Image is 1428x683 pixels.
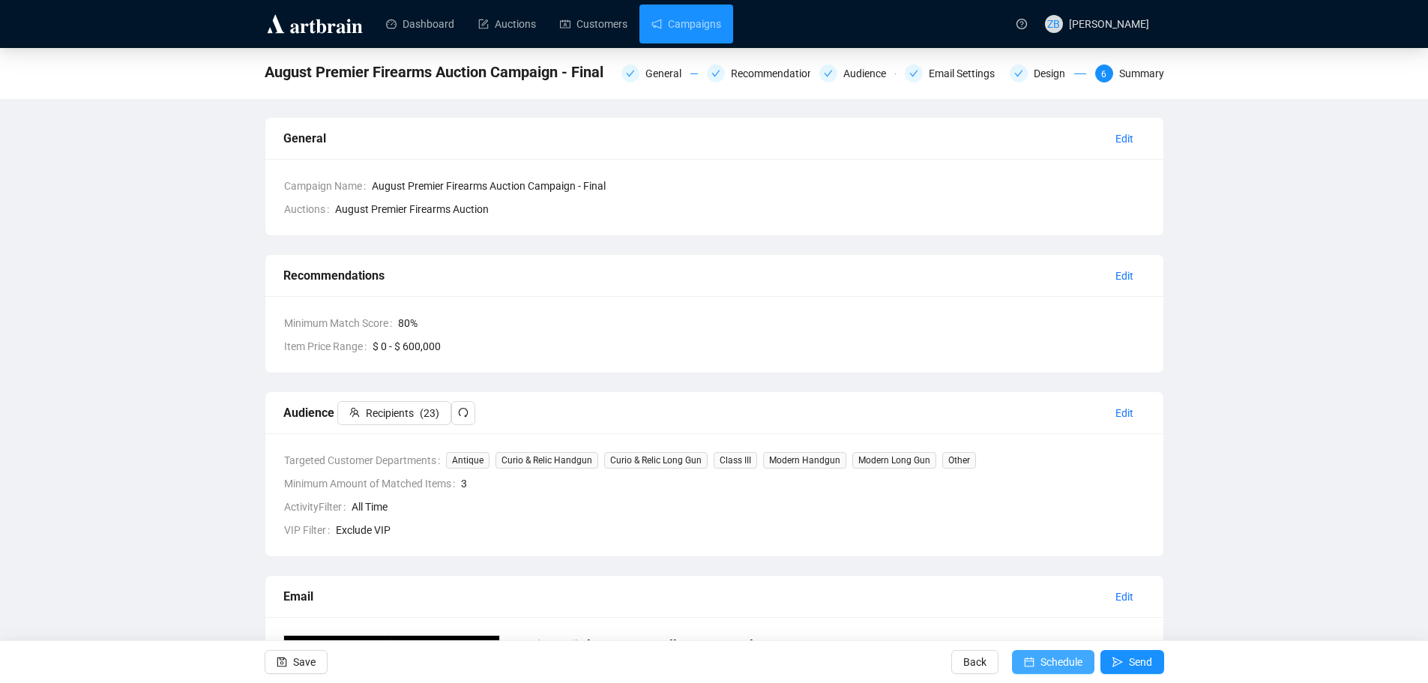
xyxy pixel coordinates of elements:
[763,452,846,469] span: Modern Handgun
[1115,589,1133,605] span: Edit
[336,522,1145,538] span: Exclude VIP
[852,452,936,469] span: Modern Long Gun
[366,405,414,421] span: Recipients
[587,636,1145,652] span: [EMAIL_ADDRESS][DOMAIN_NAME]
[265,60,603,84] span: August Premier Firearms Auction Campaign - Final
[1047,16,1060,32] span: ZB
[1101,69,1106,79] span: 6
[621,64,698,82] div: General
[645,64,690,82] div: General
[277,657,287,667] span: save
[1012,650,1094,674] button: Schedule
[284,201,335,217] span: Auctions
[337,401,451,425] button: Recipients(23)
[1034,64,1074,82] div: Design
[398,315,1145,331] span: 80 %
[458,407,469,418] span: redo
[284,338,373,355] span: Item Price Range
[461,475,1145,492] span: 3
[283,266,1103,285] div: Recommendations
[1103,401,1145,425] button: Edit
[560,4,627,43] a: Customers
[714,452,757,469] span: Class III
[265,12,365,36] img: logo
[963,641,986,683] span: Back
[283,129,1103,148] div: General
[284,475,461,492] span: Minimum Amount of Matched Items
[1115,268,1133,284] span: Edit
[1129,641,1152,683] span: Send
[517,636,587,652] span: Sender Email
[626,69,635,78] span: check
[284,452,446,469] span: Targeted Customer Departments
[731,64,828,82] div: Recommendations
[824,69,833,78] span: check
[284,499,352,515] span: ActivityFilter
[265,650,328,674] button: Save
[283,406,475,420] span: Audience
[372,178,1145,194] span: August Premier Firearms Auction Campaign - Final
[1115,130,1133,147] span: Edit
[1115,405,1133,421] span: Edit
[335,201,489,217] span: August Premier Firearms Auction
[420,405,439,421] span: ( 23 )
[951,650,998,674] button: Back
[909,69,918,78] span: check
[707,64,810,82] div: Recommendations
[1103,585,1145,609] button: Edit
[352,499,1145,515] span: All Time
[819,64,896,82] div: Audience
[284,315,398,331] span: Minimum Match Score
[604,452,708,469] span: Curio & Relic Long Gun
[373,338,1145,355] span: $ 0 - $ 600,000
[1119,64,1164,82] div: Summary
[1024,657,1034,667] span: calendar
[283,587,1103,606] div: Email
[1014,69,1023,78] span: check
[1010,64,1086,82] div: Design
[905,64,1001,82] div: Email Settings
[478,4,536,43] a: Auctions
[1069,18,1149,30] span: [PERSON_NAME]
[349,407,360,418] span: team
[1016,19,1027,29] span: question-circle
[843,64,895,82] div: Audience
[1040,641,1082,683] span: Schedule
[284,178,372,194] span: Campaign Name
[284,522,336,538] span: VIP Filter
[942,452,976,469] span: Other
[446,452,489,469] span: Antique
[651,4,721,43] a: Campaigns
[1103,127,1145,151] button: Edit
[929,64,1004,82] div: Email Settings
[293,641,316,683] span: Save
[495,452,598,469] span: Curio & Relic Handgun
[711,69,720,78] span: check
[1095,64,1164,82] div: 6Summary
[1112,657,1123,667] span: send
[1103,264,1145,288] button: Edit
[1100,650,1164,674] button: Send
[386,4,454,43] a: Dashboard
